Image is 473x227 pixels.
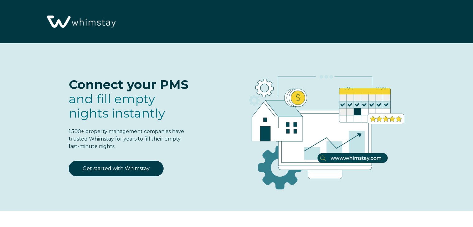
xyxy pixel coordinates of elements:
a: Get started with Whimstay [69,161,164,176]
span: Connect your PMS [69,77,188,92]
img: RBO Ilustrations-03 [213,56,432,199]
span: fill empty nights instantly [69,91,165,121]
img: Whimstay Logo-02 1 [44,3,118,41]
span: 1,500+ property management companies have trusted Whimstay for years to fill their empty last-min... [69,128,184,149]
span: and [69,91,165,121]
